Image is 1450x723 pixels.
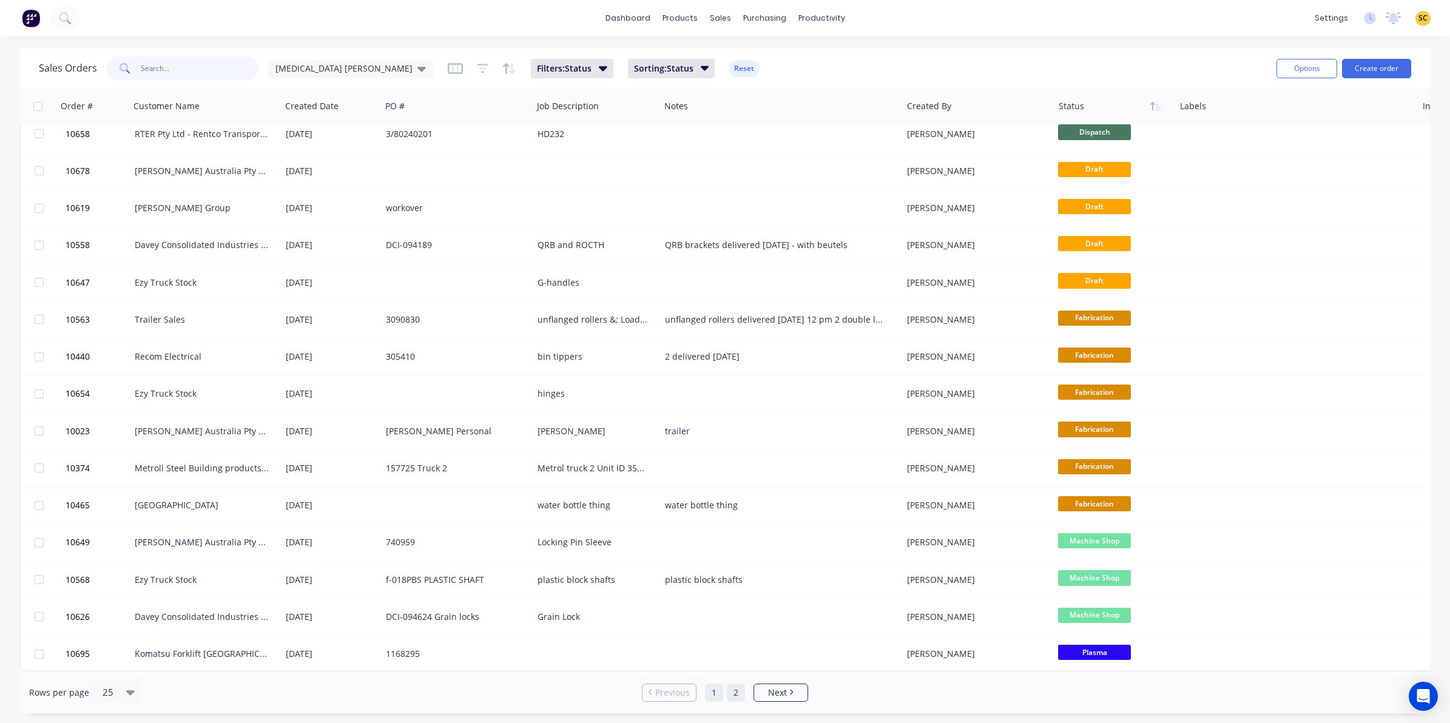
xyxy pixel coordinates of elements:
div: HD232 [538,128,649,140]
div: [PERSON_NAME] Australia Pty Ltd [135,165,269,177]
div: [PERSON_NAME] [538,425,649,437]
div: Davey Consolidated Industries Pty Ltd [135,239,269,251]
div: [PERSON_NAME] [907,648,1042,660]
button: 10626 [62,599,135,635]
div: 740959 [386,536,521,548]
div: Notes [664,100,688,112]
span: 10695 [66,648,90,660]
div: [DATE] [286,425,376,437]
div: 1168295 [386,648,521,660]
div: [PERSON_NAME] [907,128,1042,140]
div: Ezy Truck Stock [135,574,269,586]
span: Next [768,687,787,699]
div: G-handles [538,277,649,289]
span: Machine Shop [1058,533,1131,548]
span: Draft [1058,236,1131,251]
span: Draft [1058,162,1131,177]
span: 10568 [66,574,90,586]
div: Davey Consolidated Industries Pty Ltd [135,611,269,623]
a: Page 2 [727,684,745,702]
div: [PERSON_NAME] Australia Pty Ltd [135,536,269,548]
div: Created Date [285,100,339,112]
div: 3090830 [386,314,521,326]
span: Previous [655,687,690,699]
span: Fabrication [1058,459,1131,474]
img: Factory [22,9,40,27]
button: 10654 [62,375,135,412]
div: QRB and ROCTH [538,239,649,251]
div: [PERSON_NAME] [907,536,1042,548]
div: [DATE] [286,574,376,586]
div: unflanged rollers delivered [DATE] 12 pm 2 double loader boxes delivered [DATE] 2 pm [665,314,886,326]
span: 10023 [66,425,90,437]
span: Plasma [1058,645,1131,660]
button: 10678 [62,153,135,189]
button: 10440 [62,338,135,375]
span: Fabrication [1058,422,1131,437]
div: [DATE] [286,277,376,289]
button: Reset [729,60,759,77]
div: 157725 Truck 2 [386,462,521,474]
div: products [656,9,704,27]
span: 10563 [66,314,90,326]
span: Fabrication [1058,385,1131,400]
div: [PERSON_NAME] [907,314,1042,326]
div: purchasing [737,9,792,27]
button: Sorting:Status [628,59,715,78]
div: [DATE] [286,128,376,140]
button: 10568 [62,562,135,598]
span: 10649 [66,536,90,548]
span: Sorting: Status [634,62,693,75]
div: [PERSON_NAME] [907,351,1042,363]
button: 10695 [62,636,135,672]
div: [DATE] [286,536,376,548]
div: Metrol truck 2 Unit ID 354323 [VEHICLE_IDENTIFICATION_NUMBER] / 6M60316531 [538,462,649,474]
span: 10626 [66,611,90,623]
div: [GEOGRAPHIC_DATA] [135,499,269,511]
div: plastic block shafts [665,574,886,586]
div: Grain Lock [538,611,649,623]
div: Metroll Steel Building products & Solutions [135,462,269,474]
div: [DATE] [286,165,376,177]
div: 2 delivered [DATE] [665,351,886,363]
div: [PERSON_NAME] [907,165,1042,177]
div: [DATE] [286,351,376,363]
div: 3/80240201 [386,128,521,140]
div: QRB brackets delivered [DATE] - with beutels [665,239,886,251]
div: unflanged rollers &; Loader boxes [538,314,649,326]
span: Rows per page [29,687,89,699]
span: 10558 [66,239,90,251]
div: Status [1059,100,1084,112]
div: DCI-094189 [386,239,521,251]
span: [MEDICAL_DATA] [PERSON_NAME] [275,62,413,75]
span: 10647 [66,277,90,289]
div: PO # [385,100,405,112]
div: [DATE] [286,314,376,326]
span: 10654 [66,388,90,400]
button: Options [1276,59,1337,78]
h1: Sales Orders [39,62,97,74]
span: Machine Shop [1058,570,1131,585]
div: DCI-094624 Grain locks [386,611,521,623]
div: Order # [61,100,93,112]
div: workover [386,202,521,214]
div: water bottle thing [538,499,649,511]
div: settings [1309,9,1354,27]
div: 305410 [386,351,521,363]
button: 10563 [62,301,135,338]
div: [PERSON_NAME] [907,499,1042,511]
button: Create order [1342,59,1411,78]
button: 10619 [62,190,135,226]
span: Fabrication [1058,311,1131,326]
div: [DATE] [286,499,376,511]
div: trailer [665,425,886,437]
div: Trailer Sales [135,314,269,326]
div: plastic block shafts [538,574,649,586]
div: hinges [538,388,649,400]
div: bin tippers [538,351,649,363]
button: 10558 [62,227,135,263]
div: water bottle thing [665,499,886,511]
div: [PERSON_NAME] Group [135,202,269,214]
div: [PERSON_NAME] [907,277,1042,289]
a: Previous page [642,687,696,699]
